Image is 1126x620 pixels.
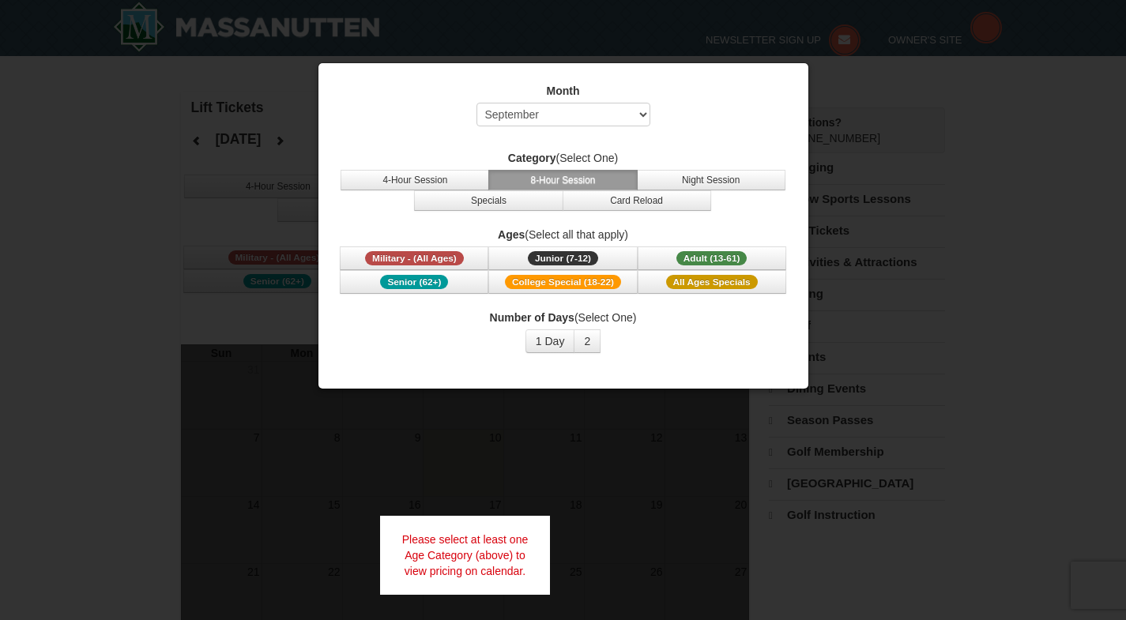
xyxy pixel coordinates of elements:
span: Junior (7-12) [528,251,598,265]
button: Specials [414,190,563,211]
button: 2 [574,329,601,353]
strong: Month [547,85,580,97]
button: 4-Hour Session [341,170,489,190]
button: Junior (7-12) [488,246,637,270]
label: (Select One) [338,150,789,166]
strong: Number of Days [490,311,574,324]
button: Card Reload [563,190,711,211]
button: College Special (18-22) [488,270,637,294]
button: 1 Day [525,329,575,353]
div: Please select at least one Age Category (above) to view pricing on calendar. [380,516,551,595]
span: Military - (All Ages) [365,251,464,265]
button: Senior (62+) [340,270,488,294]
button: Military - (All Ages) [340,246,488,270]
strong: Category [508,152,556,164]
strong: Ages [498,228,525,241]
button: Adult (13-61) [638,246,786,270]
button: Night Session [637,170,785,190]
label: (Select One) [338,310,789,325]
span: Adult (13-61) [676,251,748,265]
button: 8-Hour Session [488,170,637,190]
span: All Ages Specials [666,275,758,289]
span: College Special (18-22) [505,275,621,289]
button: All Ages Specials [638,270,786,294]
label: (Select all that apply) [338,227,789,242]
span: Senior (62+) [380,275,448,289]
